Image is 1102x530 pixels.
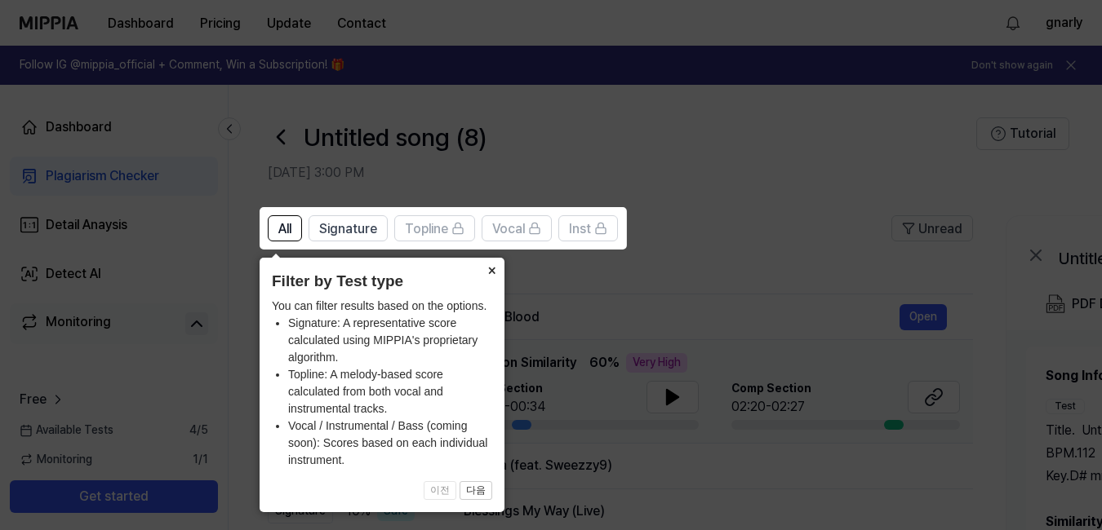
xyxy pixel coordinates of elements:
[272,298,492,469] div: You can filter results based on the options.
[268,215,302,241] button: All
[319,219,377,239] span: Signature
[288,366,492,417] li: Topline: A melody-based score calculated from both vocal and instrumental tracks.
[482,215,552,241] button: Vocal
[558,215,618,241] button: Inst
[394,215,475,241] button: Topline
[405,219,448,239] span: Topline
[309,215,388,241] button: Signature
[278,219,291,239] span: All
[460,481,492,501] button: 다음
[569,219,591,239] span: Inst
[478,258,504,280] button: Close
[272,270,492,294] header: Filter by Test type
[492,219,525,239] span: Vocal
[288,417,492,469] li: Vocal / Instrumental / Bass (coming soon): Scores based on each individual instrument.
[288,315,492,366] li: Signature: A representative score calculated using MIPPIA's proprietary algorithm.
